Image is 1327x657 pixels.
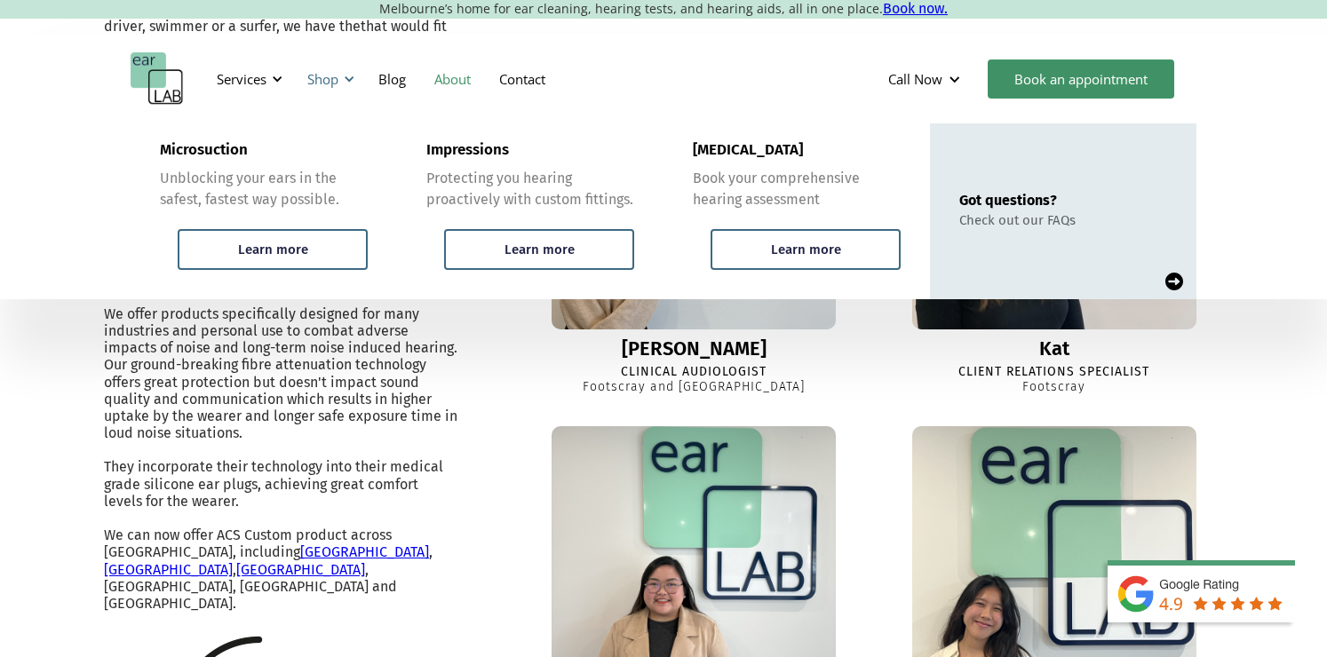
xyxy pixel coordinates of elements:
div: Shop [297,52,360,106]
p: is the of custom and universal hearing protection products from which is the leading global brand... [104,237,458,612]
a: ImpressionsProtecting you hearing proactively with custom fittings.Learn more [397,123,663,299]
a: Book an appointment [988,59,1174,99]
div: Shop [307,70,338,88]
div: Services [206,52,288,106]
div: Call Now [874,52,979,106]
div: Microsuction [160,141,248,159]
div: Learn more [238,241,308,257]
div: Footscray [1022,380,1085,395]
a: [GEOGRAPHIC_DATA] [104,561,233,578]
a: home [131,52,184,106]
div: Call Now [888,70,942,88]
div: Impressions [426,141,509,159]
div: Check out our FAQs [959,212,1076,228]
a: Got questions?Check out our FAQs [930,123,1196,299]
div: Clinical Audiologist [621,365,767,380]
a: Contact [485,53,560,105]
a: [MEDICAL_DATA]Book your comprehensive hearing assessmentLearn more [663,123,930,299]
div: Got questions? [959,192,1076,209]
div: [PERSON_NAME] [622,338,767,360]
div: Learn more [505,241,575,257]
div: Client Relations Specialist [958,365,1149,380]
a: Blog [364,53,420,105]
a: About [420,53,485,105]
div: Services [217,70,266,88]
a: [GEOGRAPHIC_DATA] [236,561,365,578]
div: Unblocking your ears in the safest, fastest way possible. [160,168,368,210]
div: Footscray and [GEOGRAPHIC_DATA] [583,380,805,395]
div: Protecting you hearing proactively with custom fittings. [426,168,634,210]
div: Book your comprehensive hearing assessment [693,168,901,210]
div: Learn more [771,241,841,257]
div: Kat [1039,338,1069,360]
a: MicrosuctionUnblocking your ears in the safest, fastest way possible.Learn more [131,123,397,299]
a: [GEOGRAPHIC_DATA] [300,543,429,560]
div: [MEDICAL_DATA] [693,141,803,159]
